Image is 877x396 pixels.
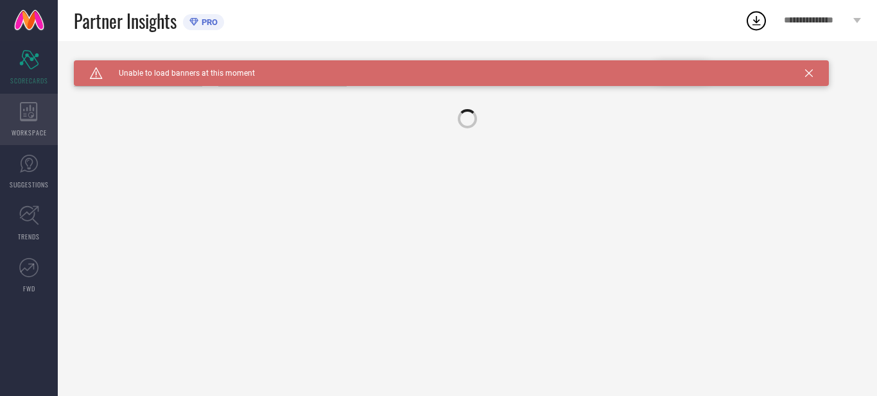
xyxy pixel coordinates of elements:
span: Unable to load banners at this moment [103,69,255,78]
span: TRENDS [18,232,40,241]
span: WORKSPACE [12,128,47,137]
div: Open download list [745,9,768,32]
span: SCORECARDS [10,76,48,85]
span: FWD [23,284,35,293]
span: PRO [198,17,218,27]
span: Partner Insights [74,8,177,34]
span: SUGGESTIONS [10,180,49,189]
div: Brand [74,60,202,69]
